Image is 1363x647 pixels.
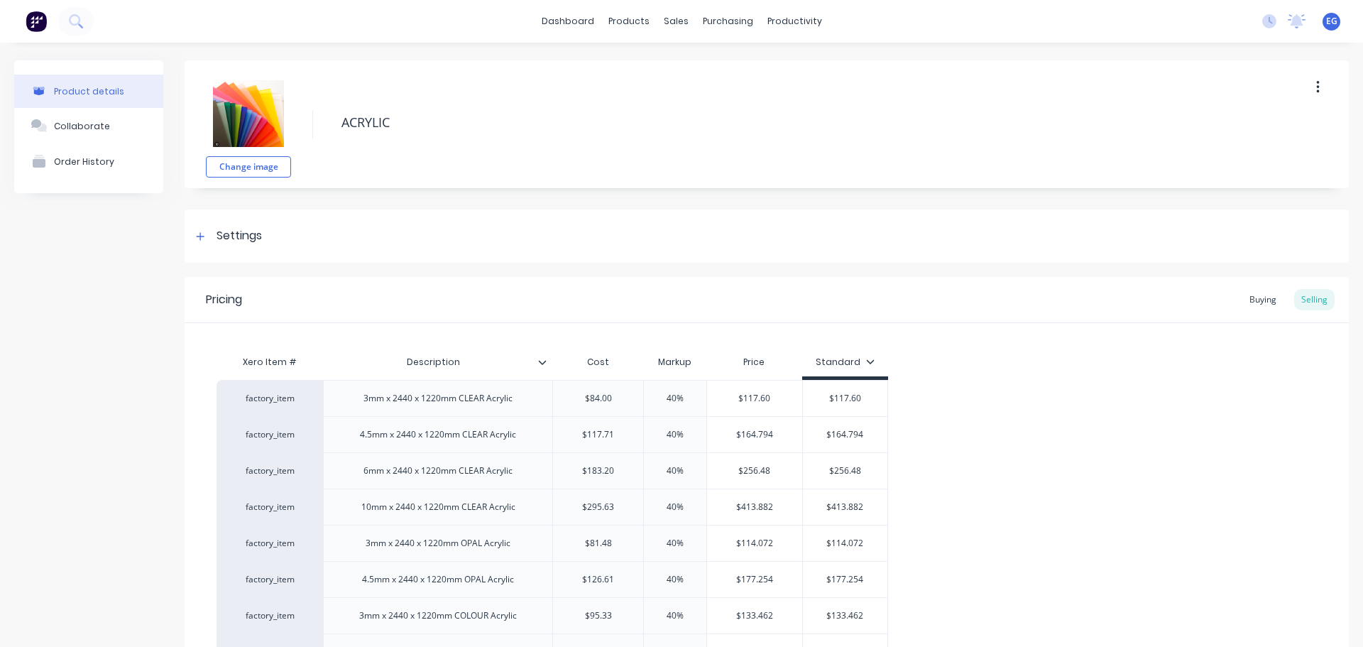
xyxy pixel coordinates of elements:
div: Collaborate [54,121,110,131]
div: $295.63 [553,489,643,525]
div: $126.61 [553,562,643,597]
div: factory_item [231,392,309,405]
div: factory_item6mm x 2440 x 1220mm CLEAR Acrylic$183.2040%$256.48$256.48 [217,452,888,489]
div: factory_item [231,428,309,441]
div: factory_item4.5mm x 2440 x 1220mm CLEAR Acrylic$117.7140%$164.794$164.794 [217,416,888,452]
div: $413.882 [707,489,802,525]
div: Selling [1294,289,1335,310]
span: EG [1326,15,1337,28]
div: factory_item [231,537,309,550]
div: 6mm x 2440 x 1220mm CLEAR Acrylic [352,462,524,480]
div: Markup [643,348,706,376]
div: factory_item10mm x 2440 x 1220mm CLEAR Acrylic$295.6340%$413.882$413.882 [217,489,888,525]
div: Xero Item # [217,348,323,376]
div: products [601,11,657,32]
div: $183.20 [553,453,643,489]
button: Product details [14,75,163,108]
div: 40% [640,598,711,634]
div: Description [323,344,544,380]
div: 3mm x 2440 x 1220mm OPAL Acrylic [354,534,522,553]
div: $413.882 [803,489,888,525]
div: $133.462 [707,598,802,634]
button: Collaborate [14,108,163,143]
div: $114.072 [707,526,802,561]
div: Buying [1242,289,1283,310]
div: $177.254 [707,562,802,597]
div: $84.00 [553,381,643,416]
div: factory_item3mm x 2440 x 1220mm OPAL Acrylic$81.4840%$114.072$114.072 [217,525,888,561]
div: 40% [640,489,711,525]
div: factory_item3mm x 2440 x 1220mm COLOUR Acrylic$95.3340%$133.462$133.462 [217,597,888,634]
img: Factory [26,11,47,32]
button: Order History [14,143,163,179]
textarea: ACRYLIC [334,106,1232,139]
div: factory_item [231,609,309,622]
div: $117.71 [553,417,643,452]
div: factory_item [231,501,309,513]
div: Price [706,348,802,376]
div: Settings [217,227,262,245]
div: 40% [640,453,711,489]
div: 4.5mm x 2440 x 1220mm CLEAR Acrylic [349,425,527,444]
div: factory_item3mm x 2440 x 1220mm CLEAR Acrylic$84.0040%$117.60$117.60 [217,380,888,416]
div: Standard [816,356,875,369]
div: 40% [640,417,711,452]
div: 10mm x 2440 x 1220mm CLEAR Acrylic [350,498,527,516]
div: 40% [640,381,711,416]
div: Pricing [206,291,242,308]
img: file [213,78,284,149]
div: productivity [760,11,829,32]
div: $133.462 [803,598,888,634]
div: 3mm x 2440 x 1220mm COLOUR Acrylic [348,607,528,625]
div: purchasing [696,11,760,32]
div: $117.60 [803,381,888,416]
div: 3mm x 2440 x 1220mm CLEAR Acrylic [352,389,524,408]
button: Change image [206,156,291,178]
div: $117.60 [707,381,802,416]
div: Description [323,348,552,376]
div: 40% [640,526,711,561]
div: Cost [552,348,643,376]
div: $114.072 [803,526,888,561]
div: $81.48 [553,526,643,561]
div: factory_item [231,464,309,477]
div: Order History [54,156,114,167]
div: fileChange image [206,71,291,178]
div: $95.33 [553,598,643,634]
div: $256.48 [707,453,802,489]
div: $256.48 [803,453,888,489]
a: dashboard [535,11,601,32]
div: 4.5mm x 2440 x 1220mm OPAL Acrylic [351,570,525,589]
div: $164.794 [803,417,888,452]
div: $164.794 [707,417,802,452]
div: Product details [54,86,124,97]
div: sales [657,11,696,32]
div: factory_item [231,573,309,586]
div: factory_item4.5mm x 2440 x 1220mm OPAL Acrylic$126.6140%$177.254$177.254 [217,561,888,597]
div: 40% [640,562,711,597]
div: $177.254 [803,562,888,597]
